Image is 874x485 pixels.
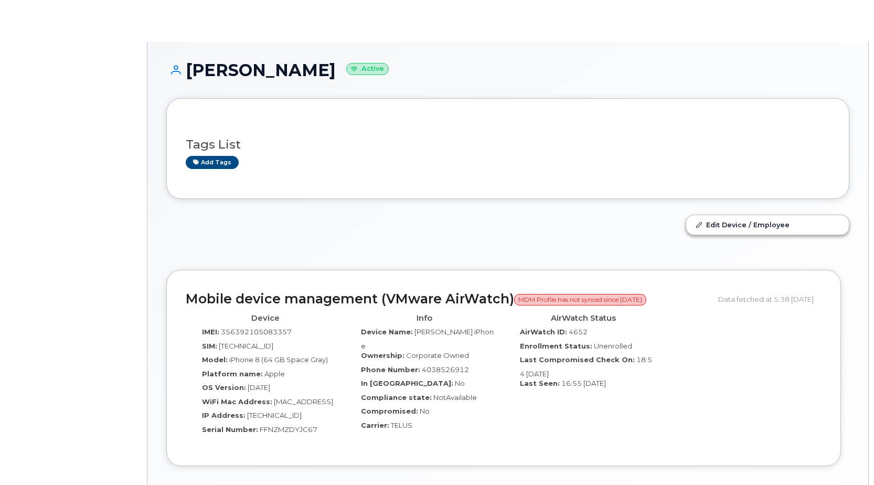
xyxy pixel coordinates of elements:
label: IMEI: [202,327,219,337]
span: 16:55 [DATE] [561,379,606,387]
span: TELUS [391,421,412,429]
label: Last Seen: [520,378,560,388]
h1: [PERSON_NAME] [166,61,849,79]
label: Compromised: [361,406,418,416]
label: Phone Number: [361,365,420,375]
span: FFNZMZDYJC67 [260,425,317,434]
label: AirWatch ID: [520,327,567,337]
h2: Mobile device management (VMware AirWatch) [186,292,710,307]
span: No [455,379,465,387]
span: 4038526912 [422,365,469,374]
span: NotAvailable [433,393,477,402]
label: Carrier: [361,420,389,430]
span: iPhone 8 (64 GB Space Gray) [229,355,328,364]
span: Apple [264,370,285,378]
label: Ownership: [361,351,404,361]
div: Data fetched at 5:38 [DATE] [718,289,822,309]
span: [TECHNICAL_ID] [247,411,302,419]
label: IP Address: [202,410,246,420]
label: OS Version: [202,383,246,393]
h4: Device [194,314,337,323]
h4: AirWatch Status [511,314,655,323]
span: 18:54 [DATE] [520,355,652,378]
span: Corporate Owned [406,351,469,360]
span: MDM Profile has not synced since [DATE] [514,294,646,305]
label: Serial Number: [202,425,258,435]
span: [TECHNICAL_ID] [219,342,273,350]
label: Enrollment Status: [520,341,592,351]
small: Active [346,63,389,75]
label: In [GEOGRAPHIC_DATA]: [361,378,453,388]
span: Unenrolled [594,342,632,350]
span: [PERSON_NAME] iPhone [361,328,494,350]
label: Last Compromised Check On: [520,355,635,365]
h3: Tags List [186,138,830,151]
label: Model: [202,355,228,365]
label: SIM: [202,341,217,351]
h4: Info [353,314,496,323]
span: 4652 [569,328,588,336]
label: Device Name: [361,327,413,337]
span: [MAC_ADDRESS] [274,397,333,406]
label: Platform name: [202,369,263,379]
span: 356392105083357 [221,328,292,336]
a: Add tags [186,156,239,169]
label: WiFi Mac Address: [202,397,272,407]
a: Edit Device / Employee [686,215,849,234]
label: Compliance state: [361,393,432,403]
span: [DATE] [248,383,270,392]
span: No [420,407,430,415]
